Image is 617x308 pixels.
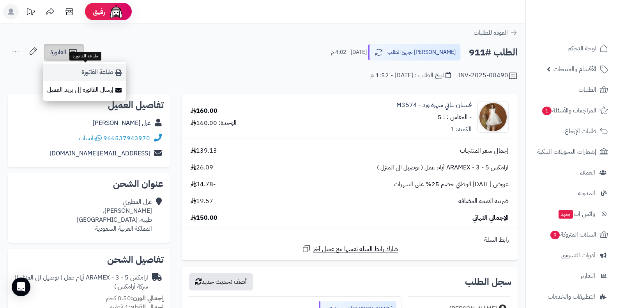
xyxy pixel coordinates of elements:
[50,48,66,57] span: الفاتورة
[77,198,152,233] div: غزل المطيري [PERSON_NAME]، طيبه، [GEOGRAPHIC_DATA] المملكة العربية السعودية
[69,52,101,61] div: طباعة الفاتورة
[106,294,164,303] small: 0.50 كجم
[14,179,164,189] h2: عنوان الشحن
[50,149,150,158] a: [EMAIL_ADDRESS][DOMAIN_NAME]
[542,107,552,115] span: 1
[478,101,508,133] img: 1733158881-IMG_2024120217123713-90x90.jpg
[302,244,398,254] a: شارك رابط السلة نفسها مع عميل آخر
[541,105,596,116] span: المراجعات والأسئلة
[394,180,509,189] span: عروض [DATE] الوطني خصم 25% على السهرات
[548,291,595,302] span: التطبيقات والخدمات
[370,71,451,80] div: تاريخ الطلب : [DATE] - 1:52 م
[530,122,612,141] a: طلبات الإرجاع
[450,125,472,134] div: الكمية: 1
[530,246,612,265] a: أدوات التسويق
[530,225,612,244] a: السلات المتروكة9
[14,255,164,264] h2: تفاصيل الشحن
[550,231,560,239] span: 9
[530,267,612,285] a: التقارير
[530,184,612,203] a: المدونة
[438,112,472,122] small: - المقاس : : 5
[578,84,596,95] span: الطلبات
[474,28,518,37] a: العودة للطلبات
[580,271,595,281] span: التقارير
[565,126,596,137] span: طلبات الإرجاع
[191,163,213,172] span: 26.09
[191,119,237,128] div: الوحدة: 160.00
[103,134,150,143] a: 966537943970
[553,64,596,75] span: الأقسام والمنتجات
[377,163,509,172] span: ارامكس ARAMEX - 3 - 5 أيام عمل ( توصيل الى المنزل )
[567,43,596,54] span: لوحة التحكم
[530,163,612,182] a: العملاء
[191,197,213,206] span: 19.57
[530,205,612,223] a: وآتس آبجديد
[368,44,461,61] button: [PERSON_NAME] تجهيز الطلب
[458,71,518,80] div: INV-2025-00490
[93,7,105,16] span: رفيق
[458,197,509,206] span: ضريبة القيمة المضافة
[530,142,612,161] a: إشعارات التحويلات البنكية
[14,100,164,110] h2: تفاصيل العميل
[530,287,612,306] a: التطبيقات والخدمات
[578,188,595,199] span: المدونة
[44,44,84,61] a: الفاتورة
[537,146,596,157] span: إشعارات التحويلات البنكية
[550,229,596,240] span: السلات المتروكة
[108,4,124,20] img: ai-face.png
[474,28,508,37] span: العودة للطلبات
[14,273,148,291] span: ( شركة أرامكس )
[185,235,514,244] div: رابط السلة
[580,167,595,178] span: العملاء
[465,277,511,287] h3: سجل الطلب
[530,101,612,120] a: المراجعات والأسئلة1
[472,214,509,223] span: الإجمالي النهائي
[131,294,164,303] strong: إجمالي الوزن:
[558,208,595,219] span: وآتس آب
[559,210,573,219] span: جديد
[12,278,30,296] div: Open Intercom Messenger
[331,48,367,56] small: [DATE] - 4:02 م
[43,64,126,81] a: طباعة الفاتورة
[530,80,612,99] a: الطلبات
[396,101,472,110] a: فستان بناتي سهرة ورد - M3574
[191,107,217,116] div: 160.00
[313,245,398,254] span: شارك رابط السلة نفسها مع عميل آخر
[93,118,151,128] a: غزل [PERSON_NAME]
[79,134,102,143] a: واتساب
[191,180,216,189] span: -34.78
[191,214,217,223] span: 150.00
[530,39,612,58] a: لوحة التحكم
[43,81,126,99] a: إرسال الفاتورة إلى بريد العميل
[14,273,148,291] div: ارامكس ARAMEX - 3 - 5 أيام عمل ( توصيل الى المنزل )
[469,45,518,61] h2: الطلب #911
[191,146,217,155] span: 139.13
[189,273,253,290] button: أضف تحديث جديد
[460,146,509,155] span: إجمالي سعر المنتجات
[21,4,40,21] a: تحديثات المنصة
[561,250,595,261] span: أدوات التسويق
